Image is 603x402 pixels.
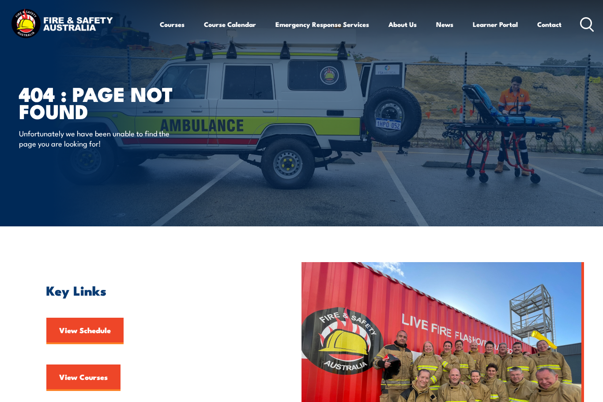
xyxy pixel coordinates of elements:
[436,14,453,35] a: News
[46,364,121,391] a: View Courses
[19,128,180,149] p: Unfortunately we have been unable to find the page you are looking for!
[537,14,562,35] a: Contact
[19,85,237,119] h1: 404 : Page Not Found
[275,14,369,35] a: Emergency Response Services
[46,318,124,344] a: View Schedule
[388,14,417,35] a: About Us
[204,14,256,35] a: Course Calendar
[46,284,288,296] h2: Key Links
[160,14,185,35] a: Courses
[473,14,518,35] a: Learner Portal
